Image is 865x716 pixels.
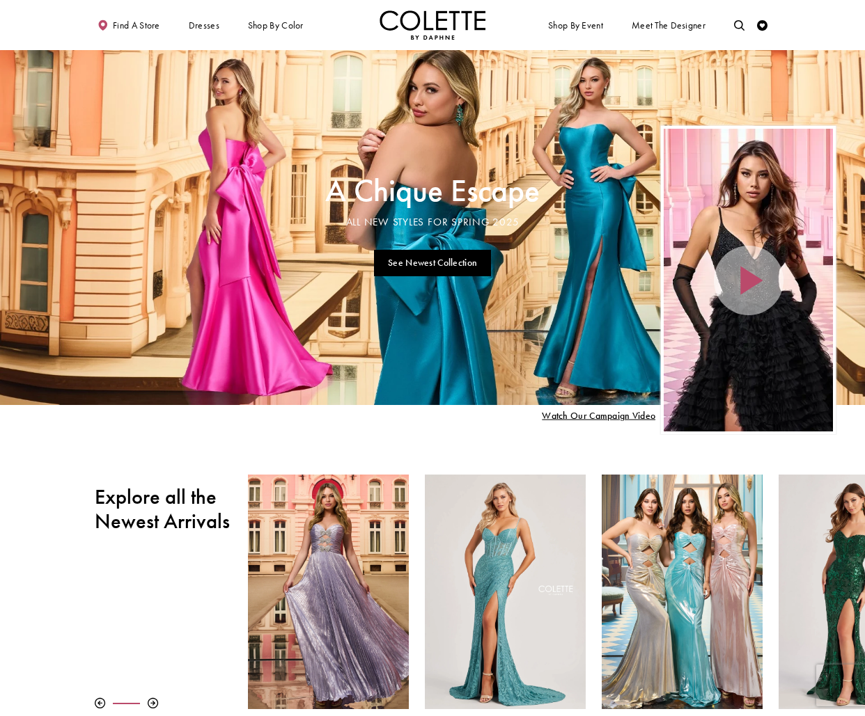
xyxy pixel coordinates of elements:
[95,10,162,40] a: Find a store
[602,475,763,708] a: Visit Colette by Daphne Style No. CL8545 Page
[248,475,409,708] a: Visit Colette by Daphne Style No. CL8520 Page
[95,485,232,534] h2: Explore all the Newest Arrivals
[425,475,586,708] a: Visit Colette by Daphne Style No. CL8405 Page
[245,10,306,40] span: Shop by color
[542,411,655,421] span: Play Slide #15 Video
[186,10,222,40] span: Dresses
[374,250,492,277] a: See Newest Collection A Chique Escape All New Styles For Spring 2025
[548,20,603,31] span: Shop By Event
[754,10,770,40] a: Check Wishlist
[380,10,485,40] img: Colette by Daphne
[189,20,219,31] span: Dresses
[248,20,304,31] span: Shop by color
[731,10,747,40] a: Toggle search
[380,10,485,40] a: Visit Home Page
[664,129,834,431] div: Video Player
[322,245,543,281] ul: Slider Links
[113,20,160,31] span: Find a store
[629,10,708,40] a: Meet the designer
[632,20,706,31] span: Meet the designer
[545,10,605,40] span: Shop By Event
